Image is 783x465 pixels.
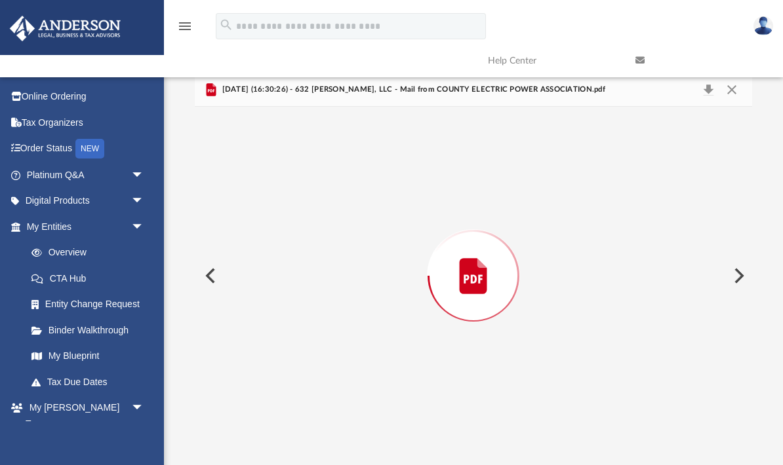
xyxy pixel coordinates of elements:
[131,188,157,215] span: arrow_drop_down
[18,317,164,343] a: Binder Walkthrough
[131,214,157,240] span: arrow_drop_down
[219,84,605,96] span: [DATE] (16:30:26) - 632 [PERSON_NAME], LLC - Mail from COUNTY ELECTRIC POWER ASSOCIATION.pdf
[219,18,233,32] i: search
[696,81,720,99] button: Download
[9,162,164,188] a: Platinum Q&Aarrow_drop_down
[18,343,157,369] a: My Blueprint
[177,18,193,34] i: menu
[478,35,626,86] a: Help Center
[753,16,773,35] img: User Pic
[18,265,164,291] a: CTA Hub
[9,395,157,437] a: My [PERSON_NAME] Teamarrow_drop_down
[131,162,157,189] span: arrow_drop_down
[18,369,164,395] a: Tax Due Dates
[9,214,164,240] a: My Entitiesarrow_drop_down
[131,395,157,422] span: arrow_drop_down
[195,73,752,445] div: Preview
[723,257,752,294] button: Next File
[9,188,164,214] a: Digital Productsarrow_drop_down
[195,257,224,294] button: Previous File
[18,240,164,266] a: Overview
[6,16,125,41] img: Anderson Advisors Platinum Portal
[75,139,104,158] div: NEW
[9,136,164,162] a: Order StatusNEW
[9,84,164,110] a: Online Ordering
[18,291,164,318] a: Entity Change Request
[177,25,193,34] a: menu
[719,81,743,99] button: Close
[9,109,164,136] a: Tax Organizers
